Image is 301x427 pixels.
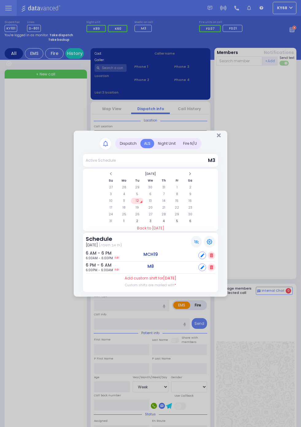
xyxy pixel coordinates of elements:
[208,157,215,164] span: M3
[144,191,157,197] td: 6
[158,184,170,190] td: 31
[86,236,122,242] h3: Schedule
[86,256,113,260] span: 6:00AM - 6:00PM
[147,264,154,269] h5: M8
[171,191,183,197] td: 8
[158,211,170,217] td: 28
[109,172,112,176] span: Previous Month
[131,198,143,204] td: 12
[189,172,192,176] span: Next Month
[140,139,154,148] div: ALS
[104,211,117,217] td: 24
[217,133,221,138] button: Close
[118,211,130,217] td: 25
[131,184,143,190] td: 29
[184,178,197,184] th: Sa
[131,191,143,197] td: 5
[184,211,197,217] td: 30
[144,218,157,224] td: 3
[118,205,130,211] td: 18
[86,251,103,256] h6: 6 AM - 6 PM
[115,268,119,272] a: Edit
[104,178,117,184] th: Su
[171,205,183,211] td: 22
[83,225,218,231] a: Back to [DATE]
[184,184,197,190] td: 2
[131,178,143,184] th: Tu
[125,275,176,281] label: Add custom shift for
[171,184,183,190] td: 1
[158,205,170,211] td: 21
[104,184,117,190] td: 27
[104,198,117,204] td: 10
[118,184,130,190] td: 28
[144,178,157,184] th: We
[144,184,157,190] td: 30
[163,275,176,281] span: [DATE]
[104,218,117,224] td: 31
[158,191,170,197] td: 7
[118,191,130,197] td: 4
[86,263,103,268] h6: 6 PM - 6 AM
[86,158,116,163] div: Active Schedule
[125,283,176,287] label: Custom shifts are marked with
[118,178,130,184] th: Mo
[104,205,117,211] td: 17
[171,198,183,204] td: 15
[86,242,98,248] span: [DATE]
[158,218,170,224] td: 4
[171,178,183,184] th: Fr
[184,198,197,204] td: 16
[118,218,130,224] td: 1
[99,242,122,248] span: (יח אב תשפה)
[171,211,183,217] td: 29
[144,211,157,217] td: 27
[115,256,119,260] a: Edit
[158,198,170,204] td: 14
[179,139,201,148] div: Fire N/U
[104,191,117,197] td: 3
[184,191,197,197] td: 9
[131,205,143,211] td: 19
[143,252,158,257] h5: MCH19
[154,139,179,148] div: Night Unit
[144,205,157,211] td: 20
[158,178,170,184] th: Th
[184,205,197,211] td: 23
[184,218,197,224] td: 6
[144,198,157,204] td: 13
[131,211,143,217] td: 26
[116,139,140,148] div: Dispatch
[118,171,183,177] th: Select Month
[118,198,130,204] td: 11
[171,218,183,224] td: 5
[86,268,113,272] span: 6:00PM - 6:00AM
[131,218,143,224] td: 2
